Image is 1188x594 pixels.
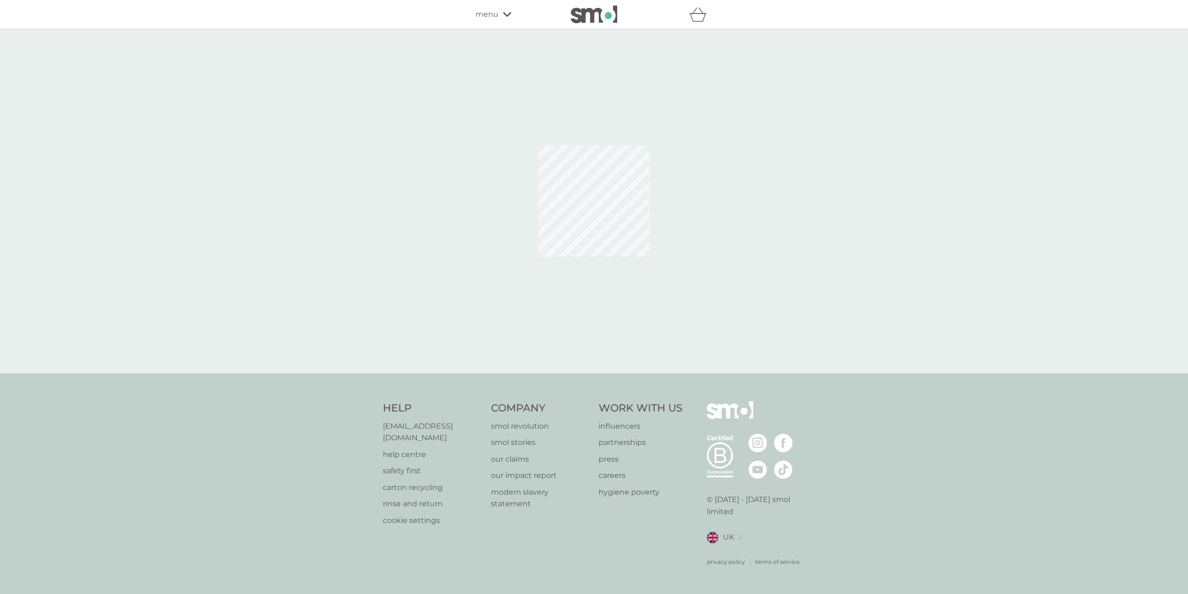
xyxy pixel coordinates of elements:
[755,557,800,566] a: terms of service
[383,498,482,510] a: rinse and return
[707,494,806,517] p: © [DATE] - [DATE] smol limited
[707,401,753,433] img: smol
[739,535,742,540] img: select a new location
[749,460,767,479] img: visit the smol Youtube page
[749,434,767,452] img: visit the smol Instagram page
[774,434,793,452] img: visit the smol Facebook page
[491,420,590,432] a: smol revolution
[707,532,718,543] img: UK flag
[774,460,793,479] img: visit the smol Tiktok page
[491,401,590,416] h4: Company
[599,437,683,449] a: partnerships
[599,486,683,498] a: hygiene poverty
[491,453,590,465] a: our claims
[383,482,482,494] a: carton recycling
[599,420,683,432] a: influencers
[491,486,590,510] a: modern slavery statement
[476,8,498,20] span: menu
[723,531,734,543] span: UK
[599,401,683,416] h4: Work With Us
[599,453,683,465] a: press
[599,470,683,482] a: careers
[571,6,617,23] img: smol
[383,449,482,461] a: help centre
[383,465,482,477] a: safety first
[383,401,482,416] h4: Help
[707,557,745,566] a: privacy policy
[689,5,712,24] div: basket
[383,420,482,444] a: [EMAIL_ADDRESS][DOMAIN_NAME]
[383,515,482,527] a: cookie settings
[491,437,590,449] a: smol stories
[491,470,590,482] a: our impact report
